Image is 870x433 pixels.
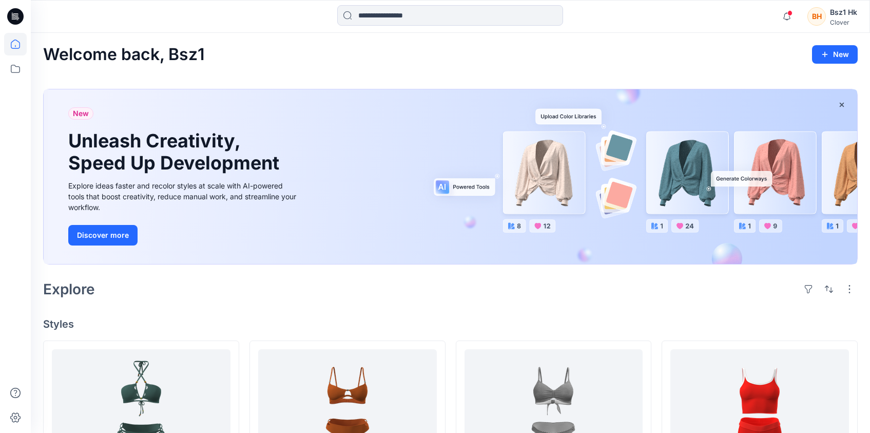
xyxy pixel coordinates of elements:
div: Clover [830,18,857,26]
div: Bsz1 Hk [830,6,857,18]
button: New [812,45,858,64]
h4: Styles [43,318,858,330]
div: BH [807,7,826,26]
a: Discover more [68,225,299,246]
h1: Unleash Creativity, Speed Up Development [68,130,284,174]
h2: Explore [43,281,95,297]
button: Discover more [68,225,138,246]
span: New [73,107,89,120]
h2: Welcome back, Bsz1 [43,45,205,64]
div: Explore ideas faster and recolor styles at scale with AI-powered tools that boost creativity, red... [68,180,299,213]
